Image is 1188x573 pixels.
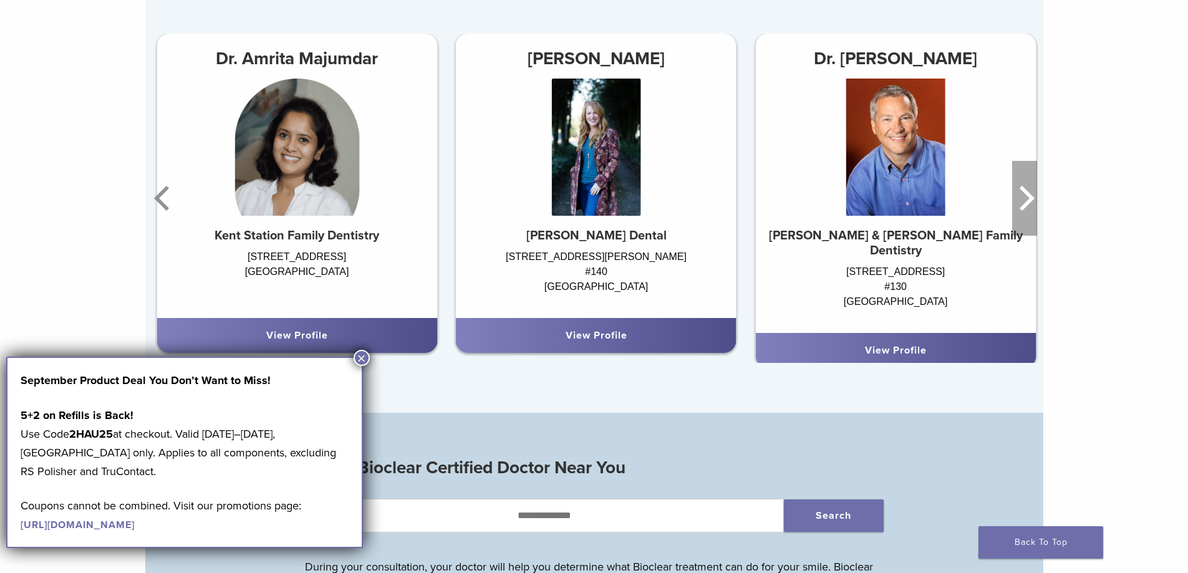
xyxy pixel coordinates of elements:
[215,228,379,243] strong: Kent Station Family Dentistry
[1012,161,1037,236] button: Next
[456,44,736,74] h3: [PERSON_NAME]
[152,161,176,236] button: Previous
[978,526,1103,559] a: Back To Top
[234,79,359,216] img: Dr. Amrita Majumdar
[354,350,370,366] button: Close
[784,499,884,532] button: Search
[21,373,271,387] strong: September Product Deal You Don’t Want to Miss!
[157,249,437,306] div: [STREET_ADDRESS] [GEOGRAPHIC_DATA]
[305,453,884,483] h3: Find a Bioclear Certified Doctor Near You
[526,228,667,243] strong: [PERSON_NAME] Dental
[69,427,113,441] strong: 2HAU25
[755,264,1036,320] div: [STREET_ADDRESS] #130 [GEOGRAPHIC_DATA]
[456,249,736,306] div: [STREET_ADDRESS][PERSON_NAME] #140 [GEOGRAPHIC_DATA]
[157,44,437,74] h3: Dr. Amrita Majumdar
[266,329,328,342] a: View Profile
[566,329,627,342] a: View Profile
[755,44,1036,74] h3: Dr. [PERSON_NAME]
[21,408,133,422] strong: 5+2 on Refills is Back!
[552,79,641,216] img: Dr. Rose Holdren
[21,406,349,481] p: Use Code at checkout. Valid [DATE]–[DATE], [GEOGRAPHIC_DATA] only. Applies to all components, exc...
[21,519,135,531] a: [URL][DOMAIN_NAME]
[769,228,1023,258] strong: [PERSON_NAME] & [PERSON_NAME] Family Dentistry
[865,344,927,357] a: View Profile
[21,496,349,534] p: Coupons cannot be combined. Visit our promotions page:
[830,79,962,216] img: Dr. Charles Wallace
